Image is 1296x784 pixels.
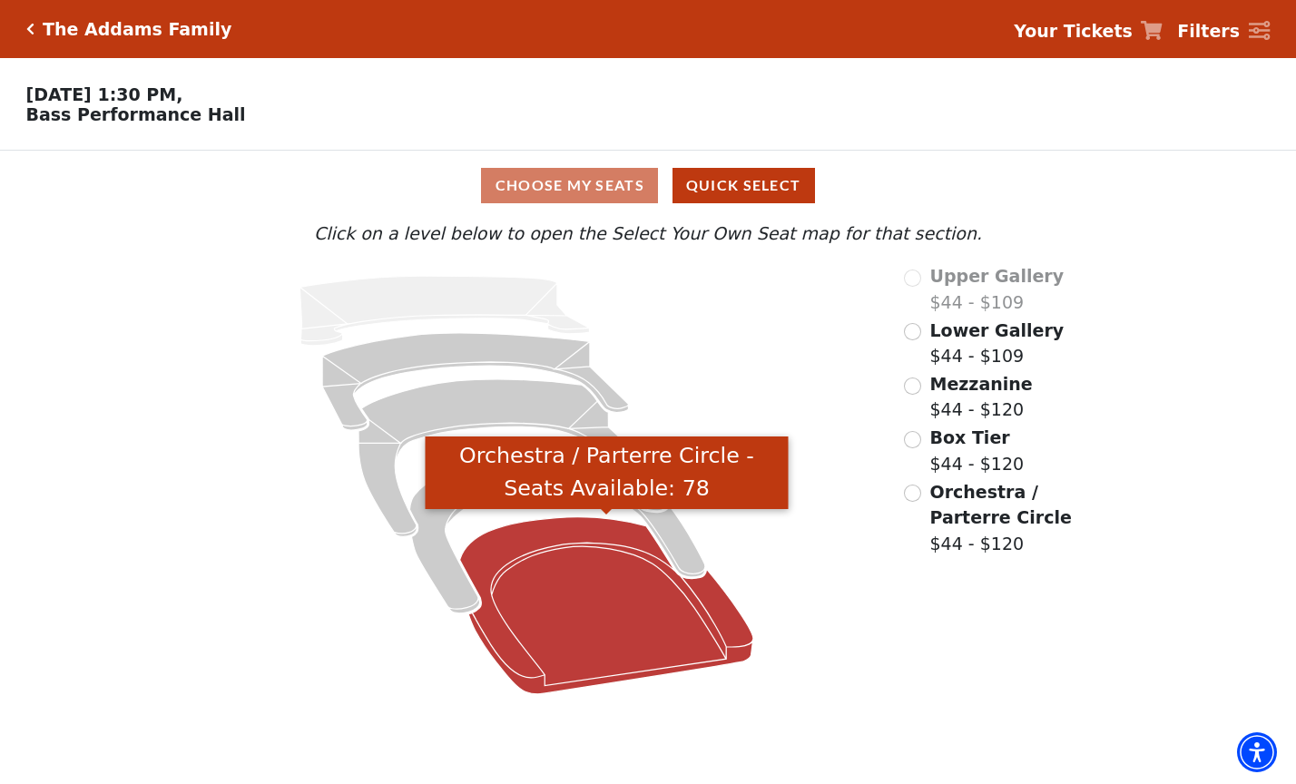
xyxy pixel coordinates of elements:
[1014,18,1163,44] a: Your Tickets
[26,23,34,35] a: Click here to go back to filters
[673,168,815,203] button: Quick Select
[930,371,1033,423] label: $44 - $120
[1177,21,1240,41] strong: Filters
[299,276,589,346] path: Upper Gallery - Seats Available: 0
[904,377,921,395] input: Mezzanine$44 - $120
[930,320,1065,340] span: Lower Gallery
[930,479,1122,557] label: $44 - $120
[1237,732,1277,772] div: Accessibility Menu
[930,425,1025,476] label: $44 - $120
[460,517,754,694] path: Orchestra / Parterre Circle - Seats Available: 78
[930,427,1010,447] span: Box Tier
[426,436,789,510] div: Orchestra / Parterre Circle - Seats Available: 78
[930,266,1065,286] span: Upper Gallery
[904,323,921,340] input: Lower Gallery$44 - $109
[930,263,1065,315] label: $44 - $109
[930,318,1065,369] label: $44 - $109
[43,19,231,40] h5: The Addams Family
[930,374,1033,394] span: Mezzanine
[1177,18,1270,44] a: Filters
[904,485,921,502] input: Orchestra / Parterre Circle$44 - $120
[175,220,1122,247] p: Click on a level below to open the Select Your Own Seat map for that section.
[1014,21,1133,41] strong: Your Tickets
[930,482,1072,528] span: Orchestra / Parterre Circle
[904,431,921,448] input: Box Tier$44 - $120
